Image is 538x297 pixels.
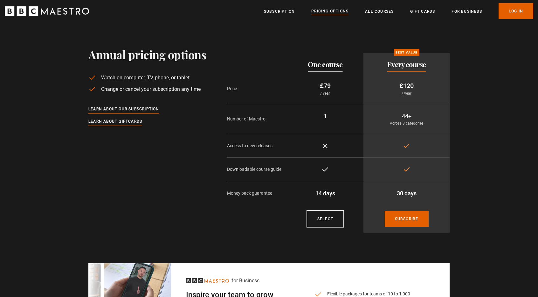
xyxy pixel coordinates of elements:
[88,85,206,93] li: Change or cancel your subscription any time
[227,85,287,92] p: Price
[311,8,348,15] a: Pricing Options
[186,278,229,283] svg: BBC Maestro
[227,190,287,197] p: Money back guarantee
[410,8,435,15] a: Gift Cards
[369,81,445,91] p: £120
[394,49,419,56] p: Best value
[227,116,287,122] p: Number of Maestro
[292,81,359,91] p: £79
[369,120,445,126] p: Across 8 categories
[307,210,344,228] a: Courses
[5,6,89,16] svg: BBC Maestro
[308,61,342,68] h2: One course
[499,3,533,19] a: Log In
[369,112,445,120] p: 44+
[227,142,287,149] p: Access to new releases
[292,189,359,198] p: 14 days
[227,166,287,173] p: Downloadable course guide
[264,3,533,19] nav: Primary
[369,189,445,198] p: 30 days
[88,74,206,82] li: Watch on computer, TV, phone, or tablet
[387,61,426,68] h2: Every course
[452,8,482,15] a: For business
[385,211,429,227] a: Subscribe
[264,8,295,15] a: Subscription
[88,118,142,125] a: Learn about giftcards
[88,106,159,113] a: Learn about our subscription
[369,91,445,96] p: / year
[292,112,359,120] p: 1
[88,48,206,61] h1: Annual pricing options
[231,277,259,285] p: for Business
[292,91,359,96] p: / year
[365,8,394,15] a: All Courses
